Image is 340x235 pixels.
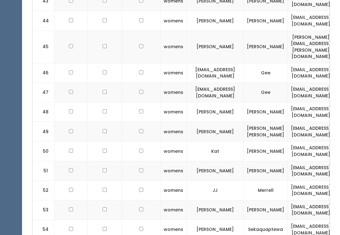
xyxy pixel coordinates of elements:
[288,122,334,142] td: [EMAIL_ADDRESS][DOMAIN_NAME]
[288,31,334,63] td: [PERSON_NAME][EMAIL_ADDRESS][PERSON_NAME][DOMAIN_NAME]
[161,11,187,31] td: womens
[161,200,187,220] td: womens
[187,63,244,83] td: [EMAIL_ADDRESS][DOMAIN_NAME]
[244,103,288,122] td: [PERSON_NAME]
[288,181,334,200] td: [EMAIL_ADDRESS][DOMAIN_NAME]
[161,161,187,181] td: womens
[161,31,187,63] td: womens
[32,122,54,142] td: 49
[187,200,244,220] td: [PERSON_NAME]
[244,63,288,83] td: Gee
[161,103,187,122] td: womens
[244,200,288,220] td: [PERSON_NAME]
[288,103,334,122] td: [EMAIL_ADDRESS][DOMAIN_NAME]
[187,83,244,102] td: [EMAIL_ADDRESS][DOMAIN_NAME]
[244,83,288,102] td: Gee
[288,142,334,161] td: [EMAIL_ADDRESS][DOMAIN_NAME]
[187,181,244,200] td: JJ
[32,31,54,63] td: 45
[32,63,54,83] td: 46
[244,122,288,142] td: [PERSON_NAME] [PERSON_NAME]
[161,181,187,200] td: womens
[244,181,288,200] td: Merrell
[187,122,244,142] td: [PERSON_NAME]
[288,11,334,31] td: [EMAIL_ADDRESS][DOMAIN_NAME]
[161,83,187,102] td: womens
[244,142,288,161] td: [PERSON_NAME]
[288,83,334,102] td: [EMAIL_ADDRESS][DOMAIN_NAME]
[32,103,54,122] td: 48
[187,11,244,31] td: [PERSON_NAME]
[32,200,54,220] td: 53
[244,31,288,63] td: [PERSON_NAME]
[187,103,244,122] td: [PERSON_NAME]
[244,161,288,181] td: [PERSON_NAME]
[187,142,244,161] td: Kat
[187,161,244,181] td: [PERSON_NAME]
[244,11,288,31] td: [PERSON_NAME]
[187,31,244,63] td: [PERSON_NAME]
[288,161,334,181] td: [EMAIL_ADDRESS][DOMAIN_NAME]
[32,181,54,200] td: 52
[288,200,334,220] td: [EMAIL_ADDRESS][DOMAIN_NAME]
[32,161,54,181] td: 51
[32,11,54,31] td: 44
[288,63,334,83] td: [EMAIL_ADDRESS][DOMAIN_NAME]
[161,63,187,83] td: womens
[161,122,187,142] td: womens
[32,83,54,102] td: 47
[32,142,54,161] td: 50
[161,142,187,161] td: womens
